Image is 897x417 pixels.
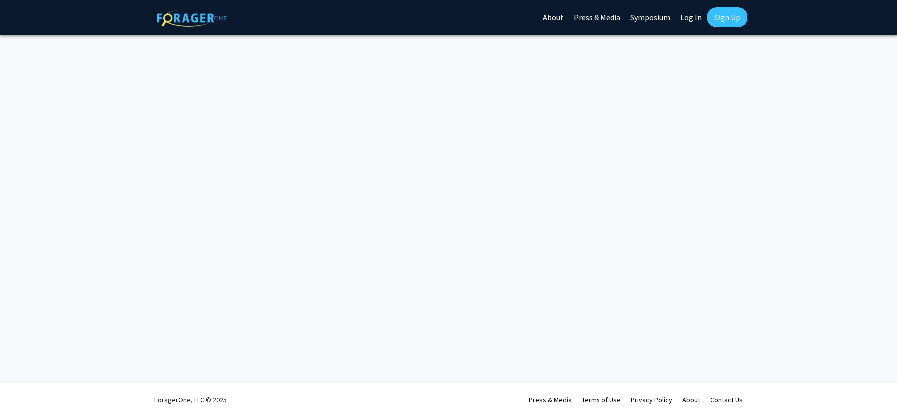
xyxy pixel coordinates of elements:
a: Sign Up [707,7,747,27]
a: About [682,395,700,404]
a: Contact Us [710,395,743,404]
a: Press & Media [529,395,572,404]
a: Terms of Use [582,395,621,404]
div: ForagerOne, LLC © 2025 [154,382,227,417]
a: Privacy Policy [631,395,672,404]
img: ForagerOne Logo [157,9,227,27]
